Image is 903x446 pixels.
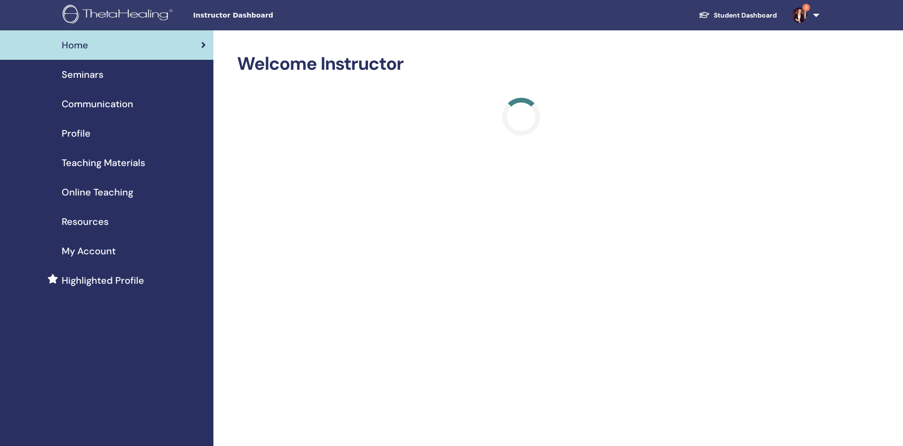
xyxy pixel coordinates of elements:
[792,8,807,23] img: default.jpg
[237,53,805,75] h2: Welcome Instructor
[802,4,810,11] span: 8
[193,10,335,20] span: Instructor Dashboard
[62,126,91,140] span: Profile
[62,97,133,111] span: Communication
[699,11,710,19] img: graduation-cap-white.svg
[62,38,88,52] span: Home
[62,214,109,229] span: Resources
[691,7,784,24] a: Student Dashboard
[62,67,103,82] span: Seminars
[62,185,133,199] span: Online Teaching
[63,5,176,26] img: logo.png
[62,244,116,258] span: My Account
[62,156,145,170] span: Teaching Materials
[62,273,144,288] span: Highlighted Profile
